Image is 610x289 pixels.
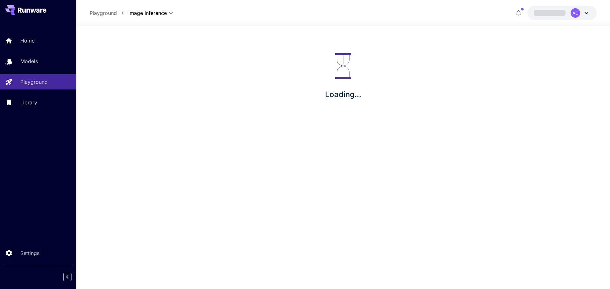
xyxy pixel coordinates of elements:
div: AC [571,8,580,18]
p: Library [20,99,37,106]
p: Playground [20,78,48,86]
p: Loading... [325,89,361,100]
p: Home [20,37,35,44]
p: Settings [20,249,39,257]
button: Collapse sidebar [63,273,71,281]
button: AC [527,6,597,20]
div: Collapse sidebar [68,271,76,283]
a: Playground [90,9,117,17]
nav: breadcrumb [90,9,128,17]
p: Models [20,57,38,65]
span: Image Inference [128,9,167,17]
